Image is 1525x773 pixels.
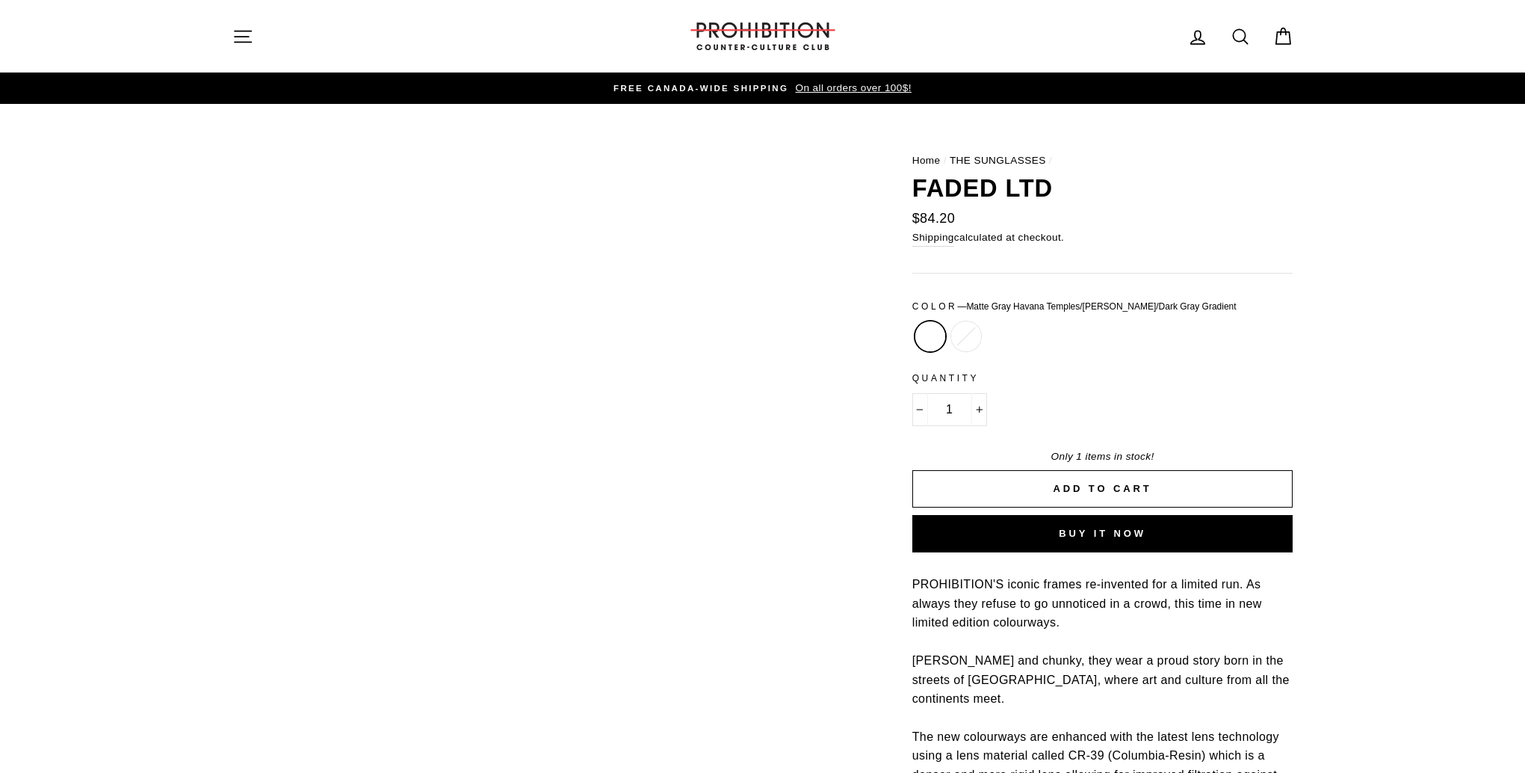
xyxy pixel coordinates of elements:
p: [PERSON_NAME] and chunky, they wear a proud story born in the streets of [GEOGRAPHIC_DATA], where... [912,651,1293,709]
h1: FADED LTD [912,176,1293,201]
span: / [1049,155,1052,166]
label: Matte Black/Gray Gradient [951,321,981,351]
img: PROHIBITION COUNTER-CULTURE CLUB [688,22,838,50]
a: Home [912,155,941,166]
span: — [957,301,1236,312]
p: PROHIBITION'S iconic frames re-invented for a limited run. As always they refuse to go unnoticed ... [912,575,1293,632]
div: Only 1 items in stock! [912,449,1293,465]
button: Buy it now [912,515,1293,552]
span: FREE CANADA-WIDE SHIPPING [613,84,788,93]
a: FREE CANADA-WIDE SHIPPING On all orders over 100$! [236,80,1290,96]
button: Reduce item quantity by one [912,393,928,426]
span: On all orders over 100$! [791,82,911,93]
small: calculated at checkout. [912,230,1293,247]
label: Color [912,300,1293,314]
button: Add to cart [912,470,1293,508]
label: Quantity [912,372,1293,386]
span: Matte Gray Havana Temples/[PERSON_NAME]/Dark Gray Gradient [966,301,1236,312]
a: THE SUNGLASSES [950,155,1046,166]
a: Shipping [912,230,954,247]
span: $84.20 [912,211,955,226]
span: / [944,155,947,166]
label: Matte Gray Havana Temples/[PERSON_NAME]/Dark Gray Gradient [915,321,945,351]
nav: breadcrumbs [912,153,1293,169]
span: Add to cart [1053,483,1151,494]
input: quantity [912,393,987,426]
button: Increase item quantity by one [971,393,987,426]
